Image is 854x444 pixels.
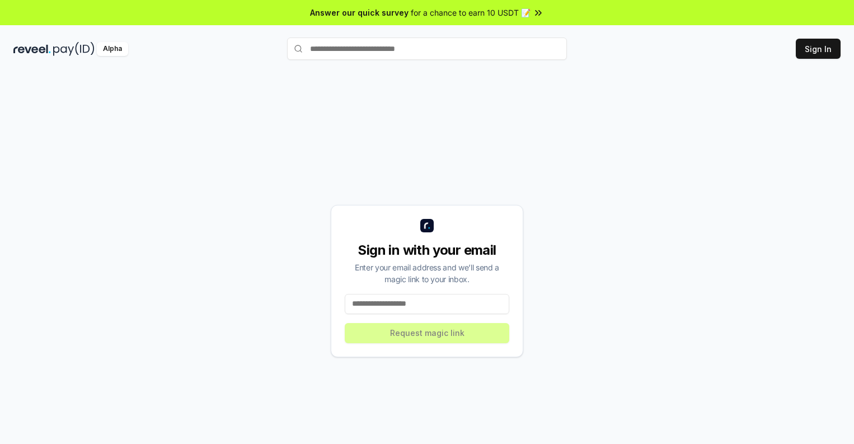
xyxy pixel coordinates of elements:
[411,7,531,18] span: for a chance to earn 10 USDT 📝
[345,261,509,285] div: Enter your email address and we’ll send a magic link to your inbox.
[310,7,409,18] span: Answer our quick survey
[345,241,509,259] div: Sign in with your email
[53,42,95,56] img: pay_id
[13,42,51,56] img: reveel_dark
[420,219,434,232] img: logo_small
[796,39,841,59] button: Sign In
[97,42,128,56] div: Alpha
